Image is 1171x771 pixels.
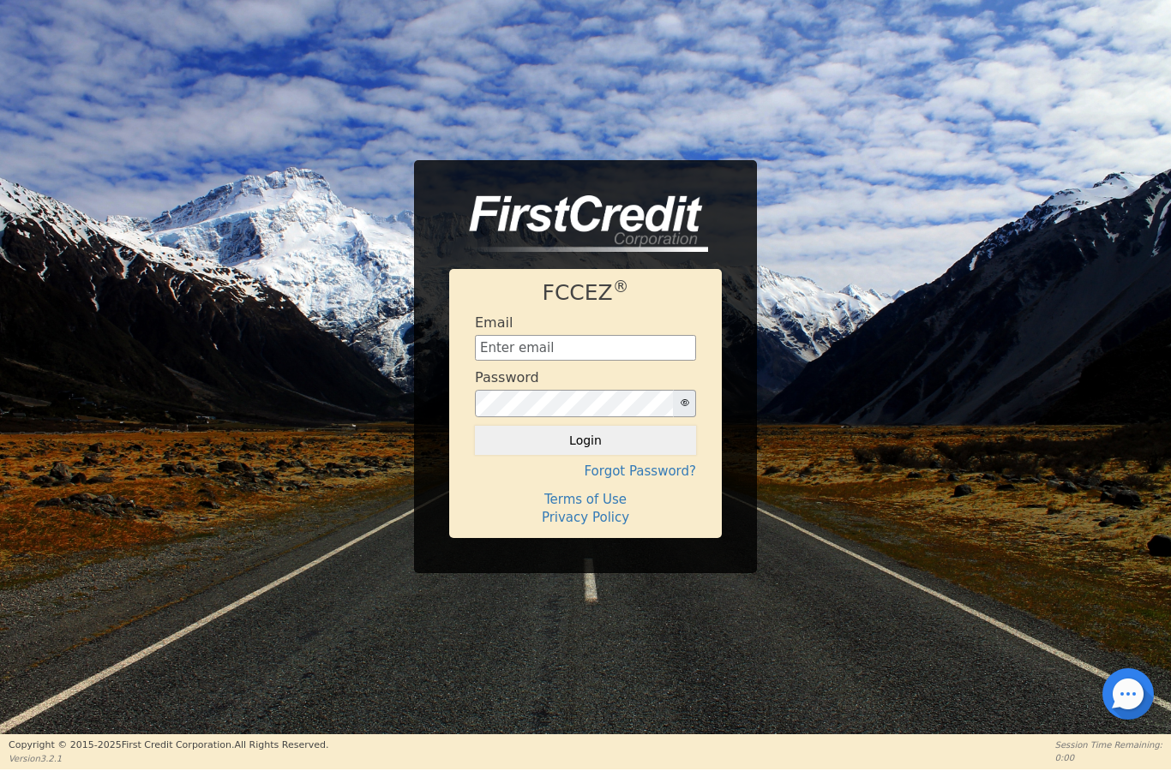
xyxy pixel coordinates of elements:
span: All Rights Reserved. [234,739,328,750]
h4: Privacy Policy [475,510,696,525]
h4: Forgot Password? [475,463,696,479]
p: 0:00 [1055,751,1162,764]
h1: FCCEZ [475,280,696,306]
h4: Email [475,314,513,331]
p: Copyright © 2015- 2025 First Credit Corporation. [9,738,328,753]
input: password [475,390,674,417]
h4: Password [475,369,539,385]
input: Enter email [475,335,696,361]
button: Login [475,426,696,455]
p: Version 3.2.1 [9,752,328,765]
img: logo-CMu_cnol.png [449,195,708,252]
sup: ® [613,278,629,296]
h4: Terms of Use [475,492,696,507]
p: Session Time Remaining: [1055,738,1162,751]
